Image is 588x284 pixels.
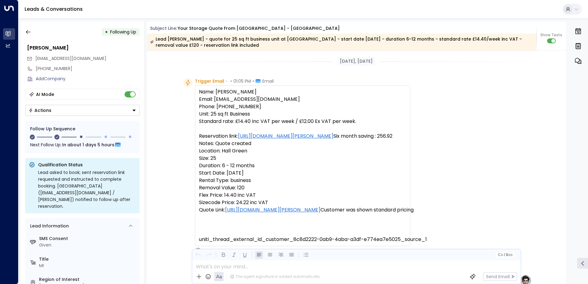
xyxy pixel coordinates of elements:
div: Your storage quote from [GEOGRAPHIC_DATA] - [GEOGRAPHIC_DATA] [178,25,340,32]
div: [PHONE_NUMBER] [36,65,140,72]
a: [URL][DOMAIN_NAME][PERSON_NAME] [238,132,333,140]
label: Title [39,256,137,262]
span: Cc Bcc [498,253,512,257]
div: AddCompany [36,76,140,82]
span: Email [262,78,274,84]
pre: Name: [PERSON_NAME] Email: [EMAIL_ADDRESS][DOMAIN_NAME] Phone: [PHONE_NUMBER] Unit: 25 sq ft Busi... [199,88,406,243]
span: Show Texts [540,32,562,38]
button: Redo [205,251,213,259]
span: hamzah6645@gmail.com [35,55,106,62]
button: Actions [25,105,140,116]
label: Region of Interest [39,276,137,283]
span: Subject Line: [150,25,177,31]
span: Following Up [110,29,136,35]
div: Follow Up Sequence [30,126,135,132]
span: • [226,78,227,84]
label: SMS Consent [39,235,137,242]
div: The agent signature is added automatically [230,274,320,279]
p: Qualification Status [38,162,136,168]
span: • [252,78,254,84]
div: Lead [PERSON_NAME] - quote for 25 sq ft business unit at [GEOGRAPHIC_DATA] - start date [DATE] - ... [150,36,533,48]
span: Trigger Email [195,78,224,84]
div: Next Follow Up: [30,141,135,148]
button: Cc|Bcc [495,252,515,258]
div: Given [39,242,137,248]
div: [PERSON_NAME] [27,44,140,52]
div: O [195,247,201,254]
div: Lead Information [28,223,69,229]
span: 01:05 PM [233,78,251,84]
div: Lead asked to book; sent reservation link requested and instructed to complete booking. [GEOGRAPH... [38,169,136,210]
div: AI Mode [36,91,54,97]
div: • [105,26,108,37]
button: Undo [194,251,202,259]
div: [DATE], [DATE] [337,57,375,66]
span: | [504,253,505,257]
div: Actions [29,108,51,113]
span: • [230,78,232,84]
div: Mr [39,262,137,269]
span: In about 1 days 5 hours [62,141,114,148]
span: [EMAIL_ADDRESS][DOMAIN_NAME] [35,55,106,61]
div: Button group with a nested menu [25,105,140,116]
a: Leads & Conversations [25,6,83,13]
a: [URL][DOMAIN_NAME][PERSON_NAME] [225,206,320,214]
